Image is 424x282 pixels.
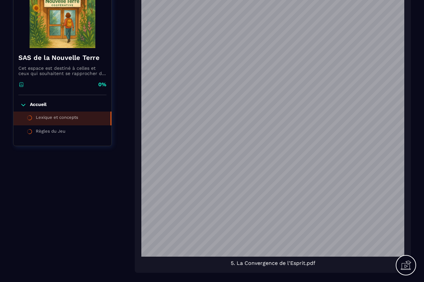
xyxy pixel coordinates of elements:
div: Lexique et concepts [36,115,78,122]
div: Règles du Jeu [36,129,65,136]
p: 0% [98,81,106,88]
span: 5. La Convergence de l'Esprit.pdf [141,260,404,266]
p: Accueil [30,102,47,108]
p: Cet espace est destiné à celles et ceux qui souhaitent se rapprocher de la coopérative Nouvelle T... [18,65,106,76]
h4: SAS de la Nouvelle Terre [18,53,106,62]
